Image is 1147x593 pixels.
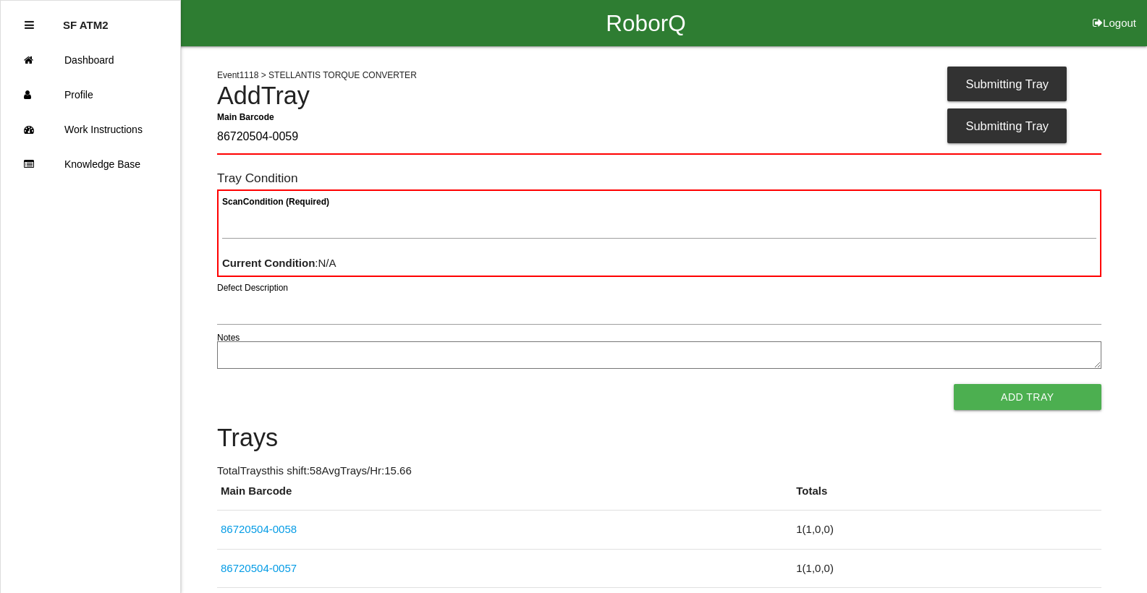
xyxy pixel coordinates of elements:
td: 1 ( 1 , 0 , 0 ) [792,549,1101,588]
h6: Tray Condition [217,171,1101,185]
b: Current Condition [222,257,315,269]
a: 86720504-0057 [221,562,297,574]
a: Profile [1,77,180,112]
div: Submitting Tray [947,108,1067,143]
button: Add Tray [954,384,1101,410]
h4: Trays [217,425,1101,452]
label: Defect Description [217,281,288,294]
a: Knowledge Base [1,147,180,182]
th: Totals [792,483,1101,511]
th: Main Barcode [217,483,792,511]
span: Event 1118 > STELLANTIS TORQUE CONVERTER [217,70,417,80]
label: Notes [217,331,240,344]
div: Submitting Tray [947,67,1067,101]
b: Scan Condition (Required) [222,197,329,207]
div: Close [25,8,34,43]
a: 86720504-0058 [221,523,297,535]
a: Dashboard [1,43,180,77]
span: : N/A [222,257,337,269]
td: 1 ( 1 , 0 , 0 ) [792,511,1101,550]
a: Work Instructions [1,112,180,147]
input: Required [217,121,1101,155]
p: Total Trays this shift: 58 Avg Trays /Hr: 15.66 [217,463,1101,479]
b: Main Barcode [217,111,274,121]
p: SF ATM2 [63,8,109,31]
h4: Add Tray [217,82,1101,110]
